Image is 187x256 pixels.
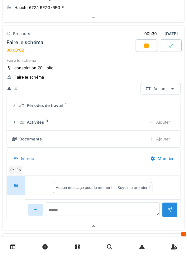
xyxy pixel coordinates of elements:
[14,86,17,92] div: 4
[21,156,34,162] div: Interne
[14,74,44,80] div: Faire le schéma
[27,103,63,108] div: Périodes de travail
[19,136,42,142] div: Documents
[56,185,150,190] div: Aucun message pour le moment … Soyez le premier !
[13,31,30,37] div: En cours
[181,232,186,236] div: 5
[145,153,179,164] div: Modifier
[14,65,53,71] div: consolation 70 - site
[139,28,180,39] div: [DATE]
[9,100,178,111] summary: Périodes de travail1
[7,39,43,45] div: Faire le schéma
[7,57,180,63] div: Faire le schéma
[143,133,175,145] div: Ajouter
[9,133,178,145] summary: DocumentsAjouter
[27,119,44,125] div: Activités
[14,5,64,11] div: Haecht 672.1 REZG-REGIE
[143,117,175,128] div: Ajouter
[8,166,17,174] div: PN
[7,48,24,53] div: 00:00:02
[14,166,23,174] div: EN
[144,31,157,37] div: 00h30
[9,117,178,128] summary: Activités1Ajouter
[141,83,180,94] div: Actions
